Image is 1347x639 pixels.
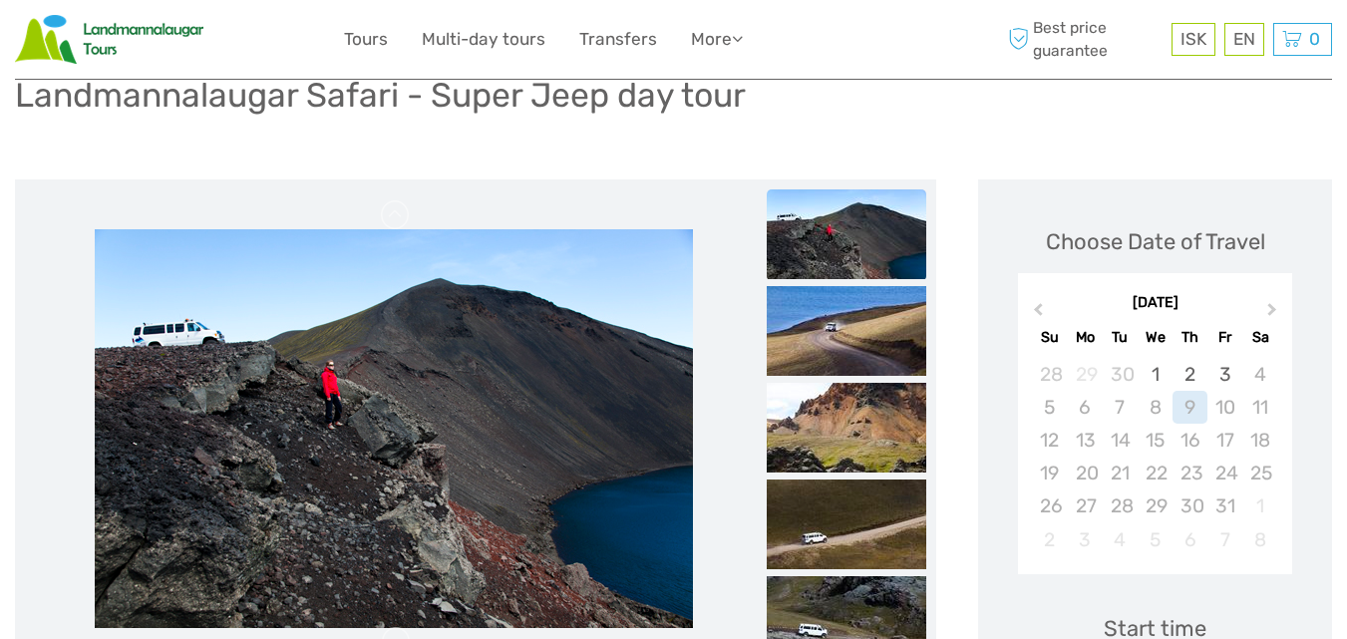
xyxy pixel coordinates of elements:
div: Not available Friday, October 31st, 2025 [1207,489,1242,522]
div: Not available Monday, October 6th, 2025 [1068,391,1103,424]
div: month 2025-10 [1024,358,1285,556]
img: 4610c8073da94397a49e2b44852ab0d2_slider_thumbnail.jpg [767,479,926,569]
div: Not available Monday, September 29th, 2025 [1068,358,1103,391]
div: Choose Sunday, September 28th, 2025 [1032,358,1067,391]
div: Not available Saturday, October 11th, 2025 [1242,391,1277,424]
img: Scandinavian Travel [15,15,203,64]
a: More [691,25,743,54]
div: EN [1224,23,1264,56]
div: Tu [1103,324,1138,351]
div: Not available Monday, October 20th, 2025 [1068,457,1103,489]
div: Not available Saturday, November 8th, 2025 [1242,523,1277,556]
div: Sa [1242,324,1277,351]
div: Not available Friday, October 17th, 2025 [1207,424,1242,457]
div: Not available Monday, November 3rd, 2025 [1068,523,1103,556]
div: Th [1173,324,1207,351]
div: Not available Thursday, October 16th, 2025 [1173,424,1207,457]
img: 1ca60e5b6e734969b37e3fa0911e4704_slider_thumbnail.jpg [767,383,926,473]
span: Best price guarantee [1003,17,1167,61]
div: Choose Friday, October 3rd, 2025 [1207,358,1242,391]
button: Open LiveChat chat widget [229,31,253,55]
div: Choose Tuesday, September 30th, 2025 [1103,358,1138,391]
div: [DATE] [1018,293,1292,314]
div: Not available Tuesday, November 4th, 2025 [1103,523,1138,556]
div: Not available Monday, October 27th, 2025 [1068,489,1103,522]
div: Not available Tuesday, October 21st, 2025 [1103,457,1138,489]
div: Fr [1207,324,1242,351]
button: Previous Month [1020,298,1052,330]
img: 3c2645ac6b874a96a37ae6ff944021f9_slider_thumbnail.jpg [767,189,926,279]
span: 0 [1306,29,1323,49]
div: Not available Saturday, October 4th, 2025 [1242,358,1277,391]
div: Not available Friday, October 10th, 2025 [1207,391,1242,424]
div: Not available Thursday, October 9th, 2025 [1173,391,1207,424]
div: Su [1032,324,1067,351]
div: Not available Sunday, October 26th, 2025 [1032,489,1067,522]
a: Tours [344,25,388,54]
div: We [1138,324,1173,351]
button: Next Month [1258,298,1290,330]
div: Not available Thursday, November 6th, 2025 [1173,523,1207,556]
div: Mo [1068,324,1103,351]
div: Not available Saturday, October 18th, 2025 [1242,424,1277,457]
div: Not available Wednesday, October 22nd, 2025 [1138,457,1173,489]
div: Choose Thursday, October 2nd, 2025 [1173,358,1207,391]
div: Not available Sunday, October 19th, 2025 [1032,457,1067,489]
div: Not available Wednesday, October 15th, 2025 [1138,424,1173,457]
a: Transfers [579,25,657,54]
div: Choose Wednesday, October 1st, 2025 [1138,358,1173,391]
div: Choose Date of Travel [1046,226,1265,257]
div: Not available Thursday, October 23rd, 2025 [1173,457,1207,489]
div: Not available Sunday, October 5th, 2025 [1032,391,1067,424]
div: Not available Tuesday, October 7th, 2025 [1103,391,1138,424]
div: Not available Saturday, November 1st, 2025 [1242,489,1277,522]
div: Not available Monday, October 13th, 2025 [1068,424,1103,457]
div: Not available Sunday, October 12th, 2025 [1032,424,1067,457]
a: Multi-day tours [422,25,545,54]
div: Not available Saturday, October 25th, 2025 [1242,457,1277,489]
p: We're away right now. Please check back later! [28,35,225,51]
div: Not available Tuesday, October 14th, 2025 [1103,424,1138,457]
div: Not available Friday, October 24th, 2025 [1207,457,1242,489]
img: fb40cd71ef454aba99348ef9eb87cdcc_slider_thumbnail.jpg [767,286,926,376]
div: Not available Wednesday, November 5th, 2025 [1138,523,1173,556]
div: Not available Sunday, November 2nd, 2025 [1032,523,1067,556]
div: Not available Thursday, October 30th, 2025 [1173,489,1207,522]
img: 3c2645ac6b874a96a37ae6ff944021f9_main_slider.jpg [95,229,693,628]
span: ISK [1180,29,1206,49]
div: Not available Friday, November 7th, 2025 [1207,523,1242,556]
div: Not available Wednesday, October 8th, 2025 [1138,391,1173,424]
div: Not available Tuesday, October 28th, 2025 [1103,489,1138,522]
h1: Landmannalaugar Safari - Super Jeep day tour [15,75,746,116]
div: Not available Wednesday, October 29th, 2025 [1138,489,1173,522]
